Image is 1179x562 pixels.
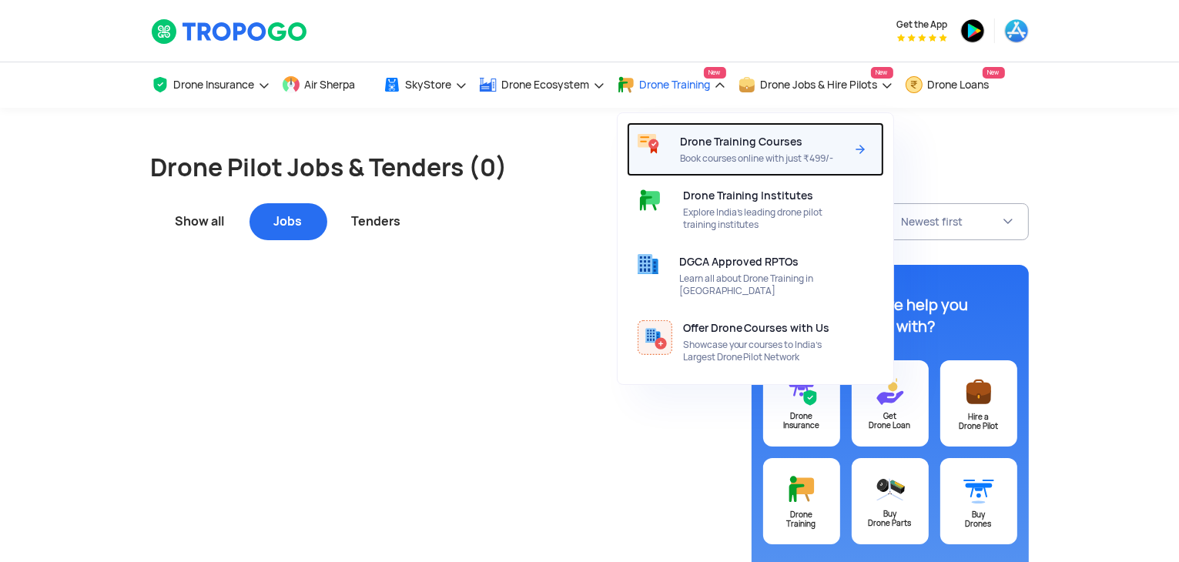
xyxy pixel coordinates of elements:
[679,273,845,297] span: Learn all about Drone Training in [GEOGRAPHIC_DATA]
[683,339,846,363] span: Showcase your courses to India’s Largest Drone Pilot Network
[905,62,1005,108] a: Drone LoansNew
[852,458,929,544] a: BuyDrone Parts
[1004,18,1029,43] img: ic_appstore.png
[763,458,840,544] a: DroneTraining
[627,176,884,243] a: Drone Training InstitutesExplore India’s leading drone pilot training institutes
[763,510,840,529] div: Drone Training
[871,67,893,79] span: New
[627,122,884,176] a: Drone Training CoursesBook courses online with just ₹499/-Arrow
[617,62,726,108] a: Drone TrainingNew
[902,215,1002,229] div: Newest first
[983,67,1005,79] span: New
[406,79,452,91] span: SkyStore
[638,188,662,212] img: ic_profilepage.svg
[852,412,929,430] div: Get Drone Loan
[786,473,817,505] img: ic_training@3x.svg
[683,322,830,334] span: Offer Drone Courses with Us
[940,413,1017,431] div: Hire a Drone Pilot
[928,79,990,91] span: Drone Loans
[940,360,1017,447] a: Hire aDrone Pilot
[174,79,255,91] span: Drone Insurance
[282,62,371,108] a: Air Sherpa
[875,473,906,504] img: ic_droneparts@3x.svg
[683,189,814,202] span: Drone Training Institutes
[861,203,1029,240] button: Newest first
[897,34,947,42] img: App Raking
[680,135,802,148] span: Drone Training Courses
[640,79,711,91] span: Drone Training
[683,206,846,231] span: Explore India’s leading drone pilot training institutes
[761,79,878,91] span: Drone Jobs & Hire Pilots
[852,360,929,447] a: GetDrone Loan
[638,254,658,274] img: approved-rpto.svg
[151,62,270,108] a: Drone Insurance
[383,62,467,108] a: SkyStore
[897,18,948,31] span: Get the App
[151,203,250,240] div: Show all
[679,256,799,268] span: DGCA Approved RPTOs
[763,412,840,430] div: Drone Insurance
[960,18,985,43] img: ic_playstore.png
[704,67,726,79] span: New
[479,62,605,108] a: Drone Ecosystem
[963,473,994,505] img: ic_buydrone@3x.svg
[786,376,817,406] img: ic_drone_insurance@3x.svg
[852,510,929,528] div: Buy Drone Parts
[738,62,893,108] a: Drone Jobs & Hire PilotsNew
[638,134,659,154] img: all-courses.svg
[940,510,1017,529] div: Buy Drones
[680,152,846,165] span: Book courses online with just ₹499/-
[305,79,356,91] span: Air Sherpa
[851,140,869,159] img: Arrow
[250,203,327,240] div: Jobs
[627,309,884,375] a: Offer Drone Courses with UsShowcase your courses to India’s Largest Drone Pilot Network
[940,458,1017,544] a: BuyDrones
[638,320,672,355] img: ic_enlist_RPTO.svg
[151,18,309,45] img: TropoGo Logo
[763,360,840,447] a: DroneInsurance
[151,151,1029,185] h1: Drone Pilot Jobs & Tenders (0)
[875,376,906,406] img: ic_loans@3x.svg
[327,203,426,240] div: Tenders
[963,376,994,407] img: ic_postajob@3x.svg
[502,79,590,91] span: Drone Ecosystem
[627,243,884,309] a: DGCA Approved RPTOsLearn all about Drone Training in [GEOGRAPHIC_DATA]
